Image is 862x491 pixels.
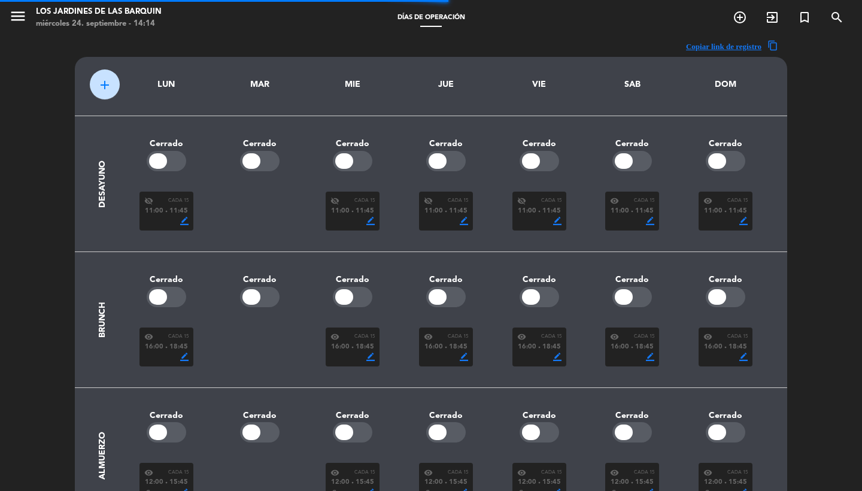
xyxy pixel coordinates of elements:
[180,353,189,361] span: border_color
[739,353,748,361] span: border_color
[493,137,586,151] div: Cerrado
[354,333,375,341] span: Cada 15
[408,78,484,92] div: JUE
[306,273,399,287] div: Cerrado
[610,332,619,341] span: visibility
[168,333,189,341] span: Cada 15
[635,342,654,353] span: 18:45
[445,346,447,348] span: fiber_manual_record
[354,197,375,205] span: Cada 15
[553,217,561,225] span: border_color
[518,477,536,488] span: 12:00
[424,332,433,341] span: visibility
[399,273,493,287] div: Cerrado
[356,206,374,217] span: 11:45
[610,196,619,205] span: visibility
[767,40,778,53] span: content_copy
[517,332,526,341] span: visibility
[727,333,748,341] span: Cada 15
[518,206,536,217] span: 11:00
[460,217,468,225] span: border_color
[733,10,747,25] i: add_circle_outline
[631,346,633,348] span: fiber_manual_record
[330,468,339,477] span: visibility
[448,333,468,341] span: Cada 15
[765,10,779,25] i: exit_to_app
[424,206,443,217] span: 11:00
[315,78,390,92] div: MIE
[213,273,306,287] div: Cerrado
[634,469,654,477] span: Cada 15
[703,196,712,205] span: visibility
[797,10,812,25] i: turned_in_not
[611,206,629,217] span: 11:00
[538,346,541,348] span: fiber_manual_record
[635,206,654,217] span: 11:45
[96,160,110,208] div: Desayuno
[703,332,712,341] span: visibility
[445,481,447,484] span: fiber_manual_record
[144,468,153,477] span: visibility
[165,210,168,213] span: fiber_manual_record
[704,477,723,488] span: 12:00
[399,137,493,151] div: Cerrado
[635,477,654,488] span: 15:45
[553,353,561,361] span: border_color
[331,477,350,488] span: 12:00
[96,432,110,480] div: Almuerzo
[356,477,374,488] span: 15:45
[165,481,168,484] span: fiber_manual_record
[445,210,447,213] span: fiber_manual_record
[449,477,468,488] span: 15:45
[541,333,561,341] span: Cada 15
[610,468,619,477] span: visibility
[449,206,468,217] span: 11:45
[634,197,654,205] span: Cada 15
[729,206,747,217] span: 11:45
[168,197,189,205] span: Cada 15
[306,137,399,151] div: Cerrado
[354,469,375,477] span: Cada 15
[9,7,27,29] button: menu
[448,469,468,477] span: Cada 15
[399,409,493,423] div: Cerrado
[331,342,350,353] span: 16:00
[351,346,354,348] span: fiber_manual_record
[595,78,670,92] div: SAB
[222,78,298,92] div: MAR
[830,10,844,25] i: search
[541,469,561,477] span: Cada 15
[144,332,153,341] span: visibility
[351,210,354,213] span: fiber_manual_record
[145,206,163,217] span: 11:00
[611,342,629,353] span: 16:00
[366,353,375,361] span: border_color
[330,196,339,205] span: visibility_off
[631,210,633,213] span: fiber_manual_record
[331,206,350,217] span: 11:00
[538,481,541,484] span: fiber_manual_record
[688,78,763,92] div: DOM
[424,468,433,477] span: visibility
[424,477,443,488] span: 12:00
[727,469,748,477] span: Cada 15
[493,273,586,287] div: Cerrado
[517,196,526,205] span: visibility_off
[460,353,468,361] span: border_color
[424,342,443,353] span: 16:00
[168,469,189,477] span: Cada 15
[542,342,561,353] span: 18:45
[724,346,727,348] span: fiber_manual_record
[169,342,188,353] span: 18:45
[9,7,27,25] i: menu
[634,333,654,341] span: Cada 15
[727,197,748,205] span: Cada 15
[631,481,633,484] span: fiber_manual_record
[169,477,188,488] span: 15:45
[703,468,712,477] span: visibility
[541,197,561,205] span: Cada 15
[493,409,586,423] div: Cerrado
[502,78,577,92] div: VIE
[129,78,204,92] div: LUN
[542,206,561,217] span: 11:45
